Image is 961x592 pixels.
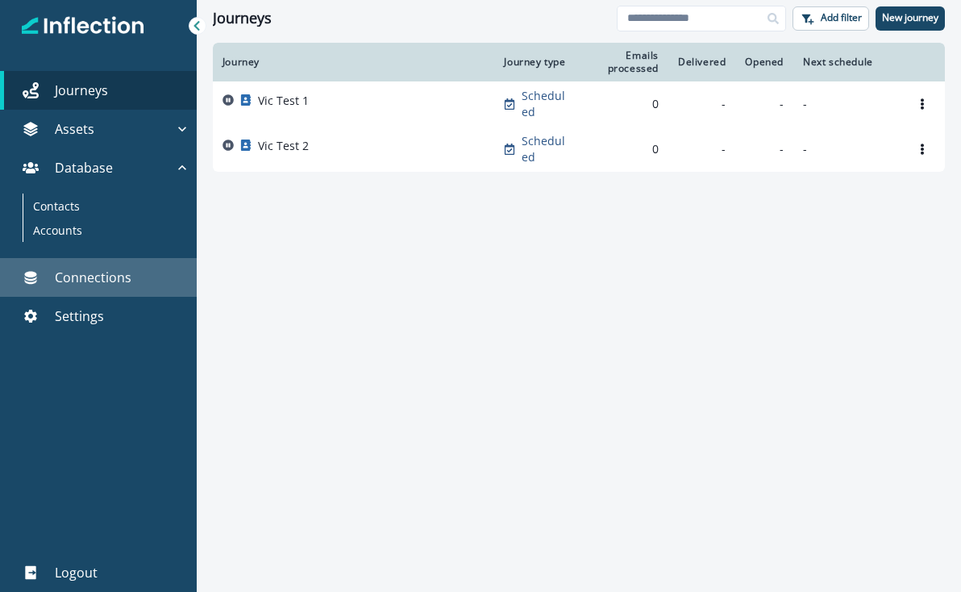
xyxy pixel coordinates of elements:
[33,198,80,215] p: Contacts
[793,6,869,31] button: Add filter
[55,306,104,326] p: Settings
[55,563,98,582] p: Logout
[882,12,938,23] p: New journey
[745,141,784,157] div: -
[258,93,309,109] p: Vic Test 1
[821,12,862,23] p: Add filter
[678,96,726,112] div: -
[55,81,108,100] p: Journeys
[803,141,890,157] p: -
[745,56,784,69] div: Opened
[504,56,569,69] div: Journey type
[213,127,945,172] a: Vic Test 2Scheduled0---Options
[258,138,309,154] p: Vic Test 2
[213,10,272,27] h1: Journeys
[909,92,935,116] button: Options
[22,15,145,37] img: Inflection
[589,96,659,112] div: 0
[678,141,726,157] div: -
[23,218,184,242] a: Accounts
[745,96,784,112] div: -
[909,137,935,161] button: Options
[55,158,113,177] p: Database
[589,141,659,157] div: 0
[522,133,569,165] p: Scheduled
[589,49,659,75] div: Emails processed
[55,268,131,287] p: Connections
[33,222,82,239] p: Accounts
[678,56,726,69] div: Delivered
[213,81,945,127] a: Vic Test 1Scheduled0---Options
[55,119,94,139] p: Assets
[522,88,569,120] p: Scheduled
[876,6,945,31] button: New journey
[23,194,184,218] a: Contacts
[803,56,890,69] div: Next schedule
[803,96,890,112] p: -
[223,56,485,69] div: Journey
